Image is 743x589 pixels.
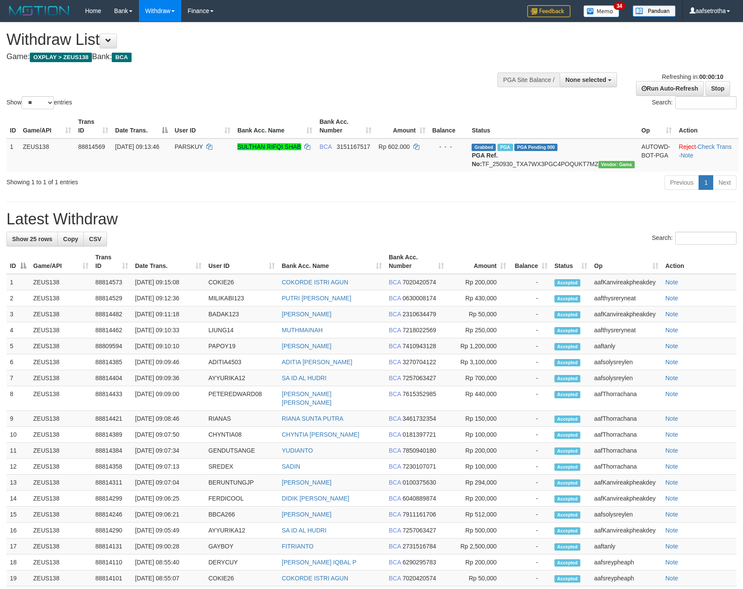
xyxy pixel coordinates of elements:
[675,232,737,245] input: Search:
[30,274,92,290] td: ZEUS138
[63,236,78,243] span: Copy
[6,491,30,507] td: 14
[6,443,30,459] td: 11
[6,274,30,290] td: 1
[205,411,278,427] td: RIANAS
[205,354,278,370] td: ADITIA4503
[389,511,401,518] span: BCA
[403,391,436,397] span: Copy 7615352985 to clipboard
[665,415,678,422] a: Note
[591,338,662,354] td: aaftanly
[447,523,510,539] td: Rp 500,000
[6,370,30,386] td: 7
[92,354,132,370] td: 88814385
[665,375,678,381] a: Note
[510,354,551,370] td: -
[316,114,375,139] th: Bank Acc. Number: activate to sort column ascending
[389,431,401,438] span: BCA
[665,575,678,582] a: Note
[6,523,30,539] td: 16
[713,175,737,190] a: Next
[675,139,739,172] td: · ·
[699,175,713,190] a: 1
[403,279,436,286] span: Copy 7020420574 to clipboard
[403,463,436,470] span: Copy 7230107071 to clipboard
[636,81,704,96] a: Run Auto-Refresh
[560,72,617,87] button: None selected
[378,143,409,150] span: Rp 602.000
[205,274,278,290] td: COKIE26
[598,161,635,168] span: Vendor URL: https://trx31.1velocity.biz
[57,232,84,246] a: Copy
[132,491,205,507] td: [DATE] 09:06:25
[497,72,560,87] div: PGA Site Balance /
[554,279,580,287] span: Accepted
[447,306,510,322] td: Rp 50,000
[591,443,662,459] td: aafThorrachana
[319,143,331,150] span: BCA
[665,311,678,318] a: Note
[6,507,30,523] td: 15
[282,279,348,286] a: COKORDE ISTRI AGUN
[132,427,205,443] td: [DATE] 09:07:50
[6,338,30,354] td: 5
[510,338,551,354] td: -
[510,290,551,306] td: -
[403,447,436,454] span: Copy 7850940180 to clipboard
[30,491,92,507] td: ZEUS138
[6,4,72,17] img: MOTION_logo.png
[92,443,132,459] td: 88814384
[30,523,92,539] td: ZEUS138
[205,459,278,475] td: SREDEX
[92,491,132,507] td: 88814299
[205,539,278,554] td: GAYBOY
[132,338,205,354] td: [DATE] 09:10:10
[30,443,92,459] td: ZEUS138
[6,539,30,554] td: 17
[282,359,352,365] a: ADITIA [PERSON_NAME]
[447,507,510,523] td: Rp 512,000
[6,386,30,411] td: 8
[554,479,580,487] span: Accepted
[497,144,513,151] span: Marked by aafsolysreylen
[205,491,278,507] td: FERDICOOL
[205,322,278,338] td: LIUNG14
[591,427,662,443] td: aafThorrachana
[92,427,132,443] td: 88814389
[514,144,557,151] span: PGA Pending
[527,5,570,17] img: Feedback.jpg
[389,527,401,534] span: BCA
[205,290,278,306] td: MILIKABI123
[78,143,105,150] span: 88814569
[583,5,620,17] img: Button%20Memo.svg
[30,290,92,306] td: ZEUS138
[132,386,205,411] td: [DATE] 09:09:00
[510,507,551,523] td: -
[665,391,678,397] a: Note
[30,338,92,354] td: ZEUS138
[6,211,737,228] h1: Latest Withdraw
[591,249,662,274] th: Op: activate to sort column ascending
[385,249,447,274] th: Bank Acc. Number: activate to sort column ascending
[614,2,625,10] span: 34
[389,447,401,454] span: BCA
[389,391,401,397] span: BCA
[30,322,92,338] td: ZEUS138
[30,249,92,274] th: Game/API: activate to sort column ascending
[278,249,385,274] th: Bank Acc. Name: activate to sort column ascending
[132,306,205,322] td: [DATE] 09:11:18
[510,443,551,459] td: -
[6,31,487,48] h1: Withdraw List
[591,507,662,523] td: aafsolysreylen
[565,76,606,83] span: None selected
[132,322,205,338] td: [DATE] 09:10:33
[591,523,662,539] td: aafKanvireakpheakdey
[652,96,737,109] label: Search:
[337,143,370,150] span: Copy 3151167517 to clipboard
[554,495,580,503] span: Accepted
[30,370,92,386] td: ZEUS138
[679,143,696,150] a: Reject
[19,114,75,139] th: Game/API: activate to sort column ascending
[554,511,580,519] span: Accepted
[6,322,30,338] td: 4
